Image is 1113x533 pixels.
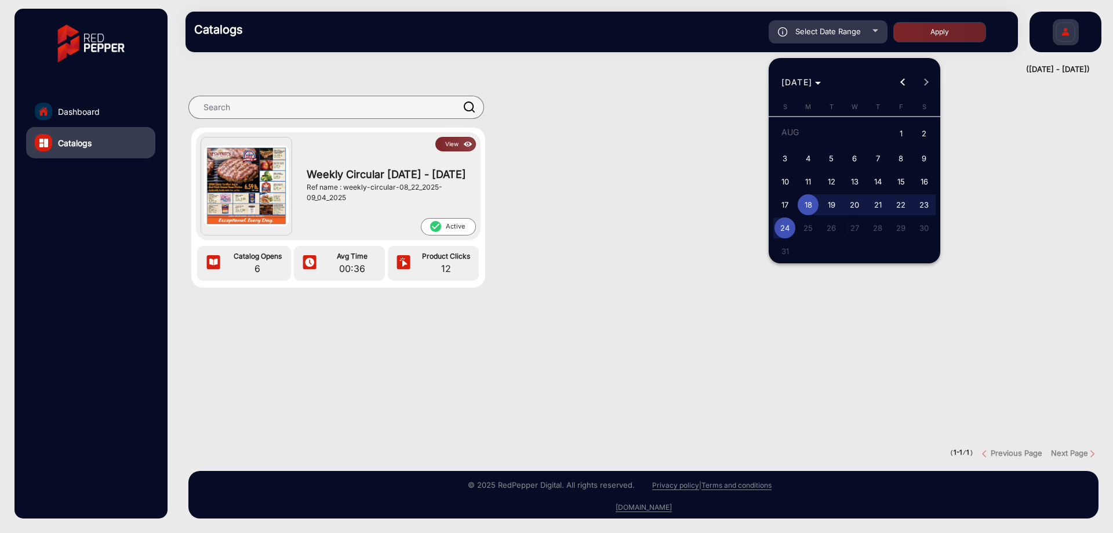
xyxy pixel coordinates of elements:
[796,147,820,170] button: August 4, 2025
[821,194,842,215] span: 19
[876,103,880,111] span: T
[781,77,813,87] span: [DATE]
[890,171,911,192] span: 15
[796,216,820,240] button: August 25, 2025
[912,216,936,240] button: August 30, 2025
[843,170,866,193] button: August 13, 2025
[844,148,865,169] span: 6
[899,103,903,111] span: F
[914,217,934,238] span: 30
[914,148,934,169] span: 9
[798,194,819,215] span: 18
[891,71,914,94] button: Previous month
[912,193,936,216] button: August 23, 2025
[922,103,926,111] span: S
[914,122,934,146] span: 2
[774,171,795,192] span: 10
[912,147,936,170] button: August 9, 2025
[890,148,911,169] span: 8
[866,216,889,240] button: August 28, 2025
[773,121,889,147] td: AUG
[821,148,842,169] span: 5
[820,193,843,216] button: August 19, 2025
[889,216,912,240] button: August 29, 2025
[774,217,795,238] span: 24
[830,103,834,111] span: T
[773,193,796,216] button: August 17, 2025
[773,147,796,170] button: August 3, 2025
[866,147,889,170] button: August 7, 2025
[867,217,888,238] span: 28
[798,171,819,192] span: 11
[867,194,888,215] span: 21
[912,170,936,193] button: August 16, 2025
[844,194,865,215] span: 20
[889,121,912,147] button: August 1, 2025
[867,148,888,169] span: 7
[867,171,888,192] span: 14
[844,217,865,238] span: 27
[783,103,787,111] span: S
[821,171,842,192] span: 12
[866,193,889,216] button: August 21, 2025
[889,193,912,216] button: August 22, 2025
[890,122,911,146] span: 1
[774,241,795,262] span: 31
[796,193,820,216] button: August 18, 2025
[890,217,911,238] span: 29
[844,171,865,192] span: 13
[866,170,889,193] button: August 14, 2025
[890,194,911,215] span: 22
[852,103,858,111] span: W
[798,148,819,169] span: 4
[774,148,795,169] span: 3
[820,170,843,193] button: August 12, 2025
[773,216,796,240] button: August 24, 2025
[820,147,843,170] button: August 5, 2025
[914,171,934,192] span: 16
[821,217,842,238] span: 26
[805,103,811,111] span: M
[843,216,866,240] button: August 27, 2025
[889,170,912,193] button: August 15, 2025
[889,147,912,170] button: August 8, 2025
[820,216,843,240] button: August 26, 2025
[914,194,934,215] span: 23
[773,240,796,263] button: August 31, 2025
[843,147,866,170] button: August 6, 2025
[912,121,936,147] button: August 2, 2025
[777,72,826,93] button: Choose month and year
[798,217,819,238] span: 25
[843,193,866,216] button: August 20, 2025
[773,170,796,193] button: August 10, 2025
[796,170,820,193] button: August 11, 2025
[774,194,795,215] span: 17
